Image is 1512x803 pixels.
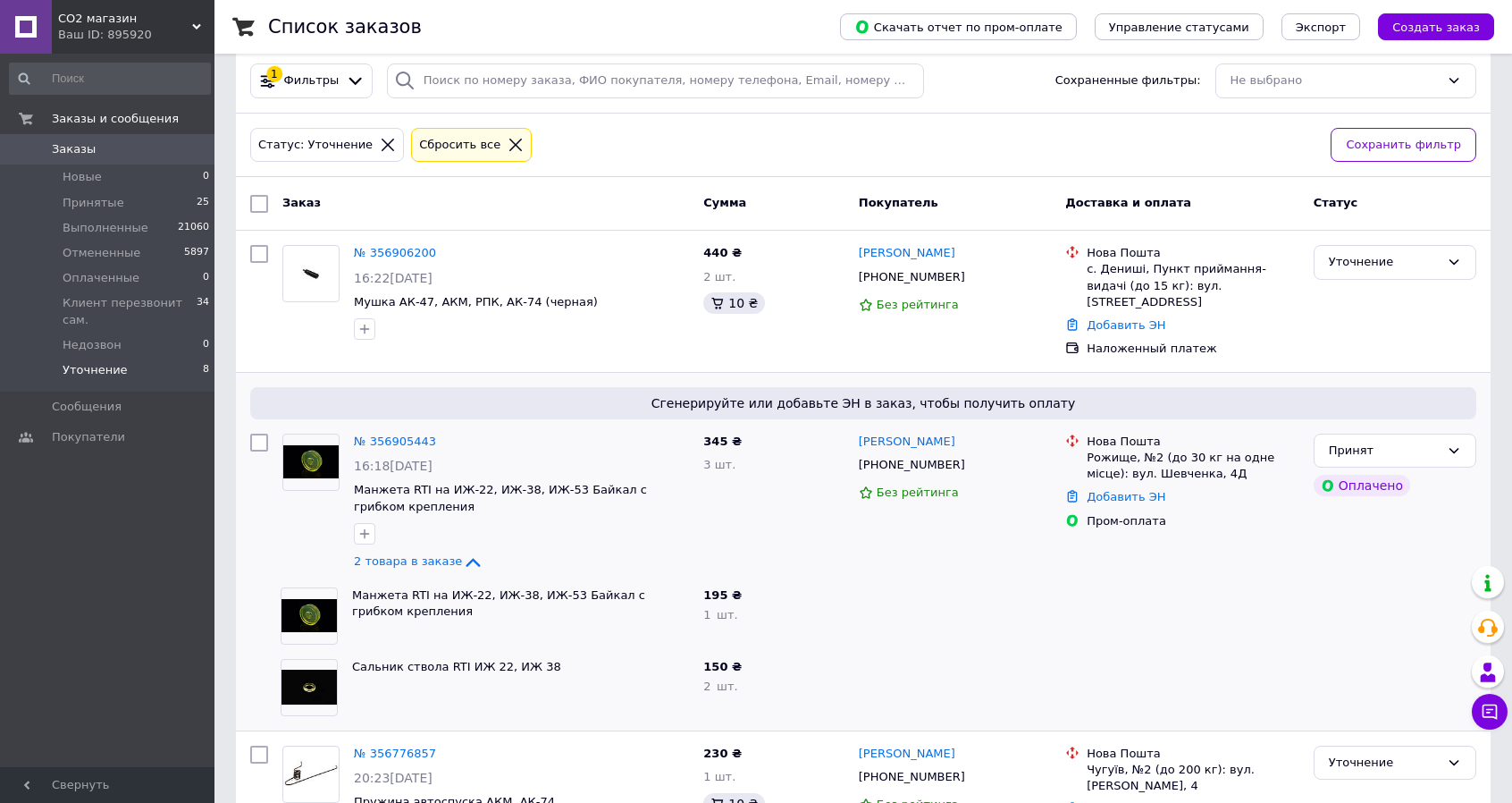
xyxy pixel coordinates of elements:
span: Сообщения [52,399,122,415]
button: Создать заказ [1378,13,1494,40]
span: 440 ₴ [703,246,742,259]
span: Сохраненные фильтры: [1055,72,1201,89]
span: 20:23[DATE] [354,771,433,785]
span: Сгенерируйте или добавьте ЭН в заказ, чтобы получить оплату [257,394,1469,412]
span: 16:18[DATE] [354,459,433,473]
span: Отмененные [63,245,140,261]
span: Покупатели [52,429,125,445]
span: 150 ₴ [703,660,742,673]
div: 1 [266,66,282,82]
span: [PHONE_NUMBER] [859,770,965,783]
span: 25 [197,195,209,211]
div: Чугуїв, №2 (до 200 кг): вул. [PERSON_NAME], 4 [1087,762,1299,794]
div: Нова Пошта [1087,245,1299,261]
span: Новые [63,169,102,185]
span: Без рейтинга [877,486,959,499]
span: Покупатель [859,196,938,209]
a: Фото товару [282,746,340,803]
span: Сохранить фильтр [1346,136,1461,155]
span: Управление статусами [1109,21,1249,34]
span: [PHONE_NUMBER] [859,270,965,283]
span: Сумма [703,196,746,209]
span: Уточнение [63,362,128,378]
a: Создать заказ [1360,20,1494,33]
img: Фото товару [281,599,337,632]
a: [PERSON_NAME] [859,434,955,451]
a: Фото товару [282,245,340,302]
span: Без рейтинга [877,298,959,311]
span: Выполненные [63,220,148,236]
button: Чат с покупателем [1472,694,1508,730]
span: Заказы и сообщения [52,111,179,127]
div: Не выбрано [1231,72,1440,90]
span: Фильтры [284,72,340,89]
a: 2 товара в заказе [354,554,483,568]
img: Фото товару [283,445,339,478]
span: 2 шт. [703,680,737,693]
span: 1 шт. [703,770,735,783]
img: Фото товару [281,670,337,705]
span: Клиент перезвонит сам. [63,295,197,327]
div: Пром-оплата [1087,513,1299,529]
span: [PHONE_NUMBER] [859,458,965,471]
a: Добавить ЭН [1087,318,1165,332]
span: 0 [203,270,209,286]
div: Нова Пошта [1087,434,1299,450]
div: Уточнение [1329,754,1440,773]
input: Поиск [9,63,211,95]
div: Рожище, №2 (до 30 кг на одне місце): вул. Шевченка, 4Д [1087,450,1299,482]
button: Управление статусами [1095,13,1264,40]
a: Манжета RTI на ИЖ-22, ИЖ-38, ИЖ-53 Байкал с грибком крепления [352,588,645,619]
span: 34 [197,295,209,327]
span: 21060 [178,220,209,236]
span: 3 шт. [703,458,735,471]
span: 0 [203,169,209,185]
span: Создать заказ [1392,21,1480,34]
div: Нова Пошта [1087,746,1299,762]
div: с. Дениші, Пункт приймання-видачі (до 15 кг): вул. [STREET_ADDRESS] [1087,261,1299,310]
div: Сбросить все [416,136,504,155]
div: Принят [1329,442,1440,461]
span: 5897 [184,245,209,261]
img: Фото товару [283,759,339,789]
a: № 356905443 [354,435,436,448]
span: Оплаченные [63,270,139,286]
span: 1 шт. [703,608,737,621]
a: № 356906200 [354,246,436,259]
span: СО2 магазин [58,11,192,27]
a: [PERSON_NAME] [859,746,955,763]
button: Скачать отчет по пром-оплате [840,13,1077,40]
span: 2 товара в заказе [354,554,462,568]
span: Экспорт [1296,21,1346,34]
a: Мушка АК-47, АКМ, РПК, АК-74 (черная) [354,295,598,309]
a: [PERSON_NAME] [859,245,955,262]
span: 16:22[DATE] [354,271,433,285]
span: 195 ₴ [703,588,742,602]
span: Недозвон [63,337,122,353]
a: № 356776857 [354,747,436,760]
div: 10 ₴ [703,292,765,314]
button: Экспорт [1281,13,1360,40]
h1: Список заказов [268,16,422,38]
span: 8 [203,362,209,378]
span: Скачать отчет по пром-оплате [854,19,1063,35]
span: 345 ₴ [703,435,742,448]
div: Уточнение [1329,253,1440,272]
span: Заказ [282,196,321,209]
img: Фото товару [283,258,339,291]
div: Наложенный платеж [1087,341,1299,357]
input: Поиск по номеру заказа, ФИО покупателя, номеру телефона, Email, номеру накладной [387,63,924,98]
div: Статус: Уточнение [255,136,376,155]
span: Доставка и оплата [1065,196,1191,209]
a: Добавить ЭН [1087,490,1165,503]
a: Фото товару [282,434,340,491]
span: Заказы [52,141,96,157]
div: Ваш ID: 895920 [58,27,214,43]
span: 0 [203,337,209,353]
span: Принятые [63,195,124,211]
a: Манжета RTI на ИЖ-22, ИЖ-38, ИЖ-53 Байкал с грибком крепления [354,483,647,513]
span: 2 шт. [703,270,735,283]
span: Статус [1314,196,1358,209]
div: Оплачено [1314,475,1410,496]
